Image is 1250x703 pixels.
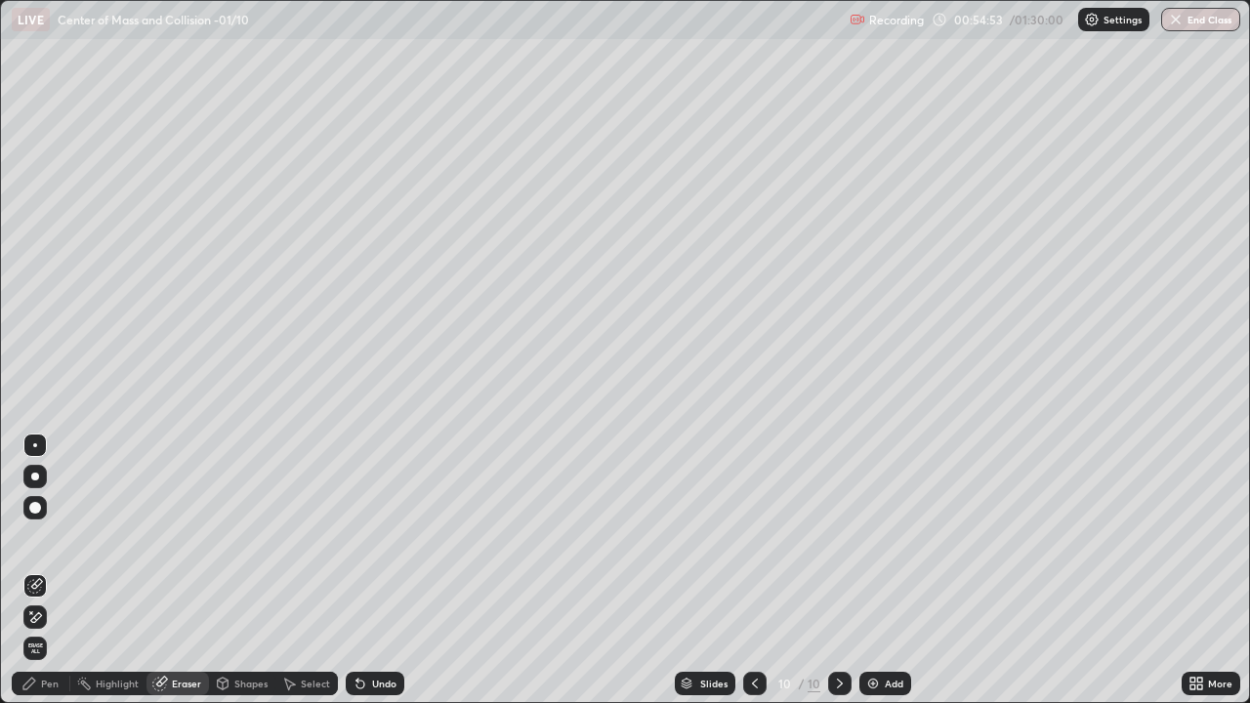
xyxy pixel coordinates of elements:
div: 10 [808,675,820,692]
img: recording.375f2c34.svg [850,12,865,27]
div: Select [301,679,330,688]
div: Pen [41,679,59,688]
div: / [798,678,804,689]
div: Add [885,679,903,688]
div: More [1208,679,1232,688]
div: Slides [700,679,728,688]
div: Shapes [234,679,268,688]
p: Settings [1104,15,1142,24]
div: 10 [774,678,794,689]
img: class-settings-icons [1084,12,1100,27]
img: add-slide-button [865,676,881,691]
img: end-class-cross [1168,12,1184,27]
span: Erase all [24,642,46,654]
p: Center of Mass and Collision -01/10 [58,12,249,27]
p: LIVE [18,12,44,27]
div: Highlight [96,679,139,688]
p: Recording [869,13,924,27]
div: Undo [372,679,396,688]
button: End Class [1161,8,1240,31]
div: Eraser [172,679,201,688]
